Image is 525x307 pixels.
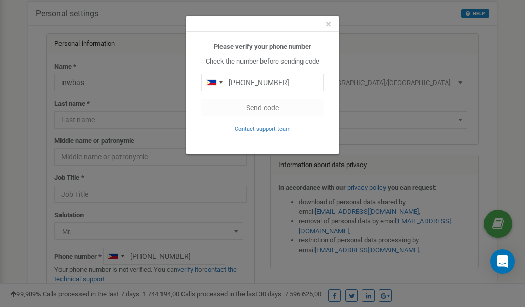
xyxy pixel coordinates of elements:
[214,43,311,50] b: Please verify your phone number
[201,57,324,67] p: Check the number before sending code
[326,19,331,30] button: Close
[326,18,331,30] span: ×
[490,249,515,274] div: Open Intercom Messenger
[202,74,226,91] div: Telephone country code
[235,126,291,132] small: Contact support team
[201,74,324,91] input: 0905 123 4567
[235,125,291,132] a: Contact support team
[201,99,324,116] button: Send code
